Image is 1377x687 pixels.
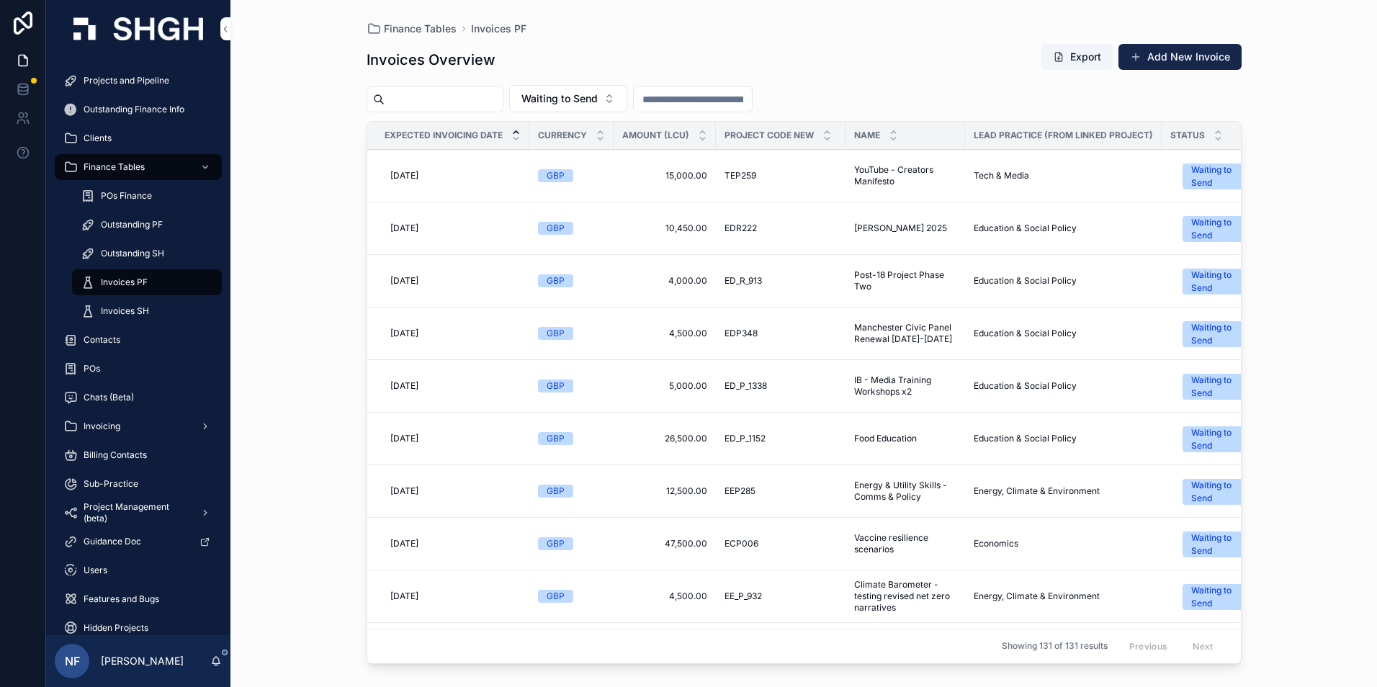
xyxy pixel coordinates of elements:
[547,169,565,182] div: GBP
[72,241,222,266] a: Outstanding SH
[72,183,222,209] a: POs Finance
[101,248,164,259] span: Outstanding SH
[974,130,1153,141] span: Lead Practice (from Linked Project)
[101,219,163,230] span: Outstanding PF
[101,190,152,202] span: POs Finance
[974,170,1153,181] a: Tech & Media
[367,50,495,70] h1: Invoices Overview
[854,532,956,555] a: Vaccine resilience scenarios
[84,421,120,432] span: Invoicing
[725,591,837,602] a: EE_P_932
[385,217,521,240] a: [DATE]
[101,277,148,288] span: Invoices PF
[622,223,707,234] a: 10,450.00
[974,485,1100,497] span: Energy, Climate & Environment
[1170,471,1273,511] a: Select Button
[521,91,598,106] span: Waiting to Send
[1170,261,1273,301] a: Select Button
[55,125,222,151] a: Clients
[622,591,707,602] span: 4,500.00
[390,170,418,181] span: [DATE]
[854,480,956,503] a: Energy & Utility Skills - Comms & Policy
[1191,269,1234,295] div: Waiting to Send
[538,590,605,603] a: GBP
[974,380,1077,392] span: Education & Social Policy
[1002,641,1108,652] span: Showing 131 of 131 results
[84,536,141,547] span: Guidance Doc
[385,130,503,141] span: Expected Invoicing Date
[84,161,145,173] span: Finance Tables
[55,442,222,468] a: Billing Contacts
[1171,261,1272,300] button: Select Button
[622,130,689,141] span: Amount (LCU)
[390,538,418,549] span: [DATE]
[854,579,956,614] span: Climate Barometer - testing revised net zero narratives
[725,433,766,444] span: ED_P_1152
[1170,156,1273,196] a: Select Button
[725,223,757,234] span: EDR222
[547,590,565,603] div: GBP
[55,385,222,410] a: Chats (Beta)
[65,652,80,670] span: NF
[974,275,1077,287] span: Education & Social Policy
[1118,44,1242,70] a: Add New Invoice
[390,275,418,287] span: [DATE]
[390,380,418,392] span: [DATE]
[471,22,526,36] a: Invoices PF
[538,130,587,141] span: Currency
[725,538,837,549] a: ECP006
[854,374,956,398] span: IB - Media Training Workshops x2
[622,380,707,392] a: 5,000.00
[390,591,418,602] span: [DATE]
[622,538,707,549] a: 47,500.00
[622,170,707,181] a: 15,000.00
[725,130,814,141] span: Project Code New
[725,433,837,444] a: ED_P_1152
[622,485,707,497] a: 12,500.00
[1171,209,1272,248] button: Select Button
[84,478,138,490] span: Sub-Practice
[84,363,100,374] span: POs
[725,170,756,181] span: TEP259
[84,593,159,605] span: Features and Bugs
[1170,524,1273,564] a: Select Button
[547,222,565,235] div: GBP
[974,538,1153,549] a: Economics
[1191,531,1234,557] div: Waiting to Send
[390,328,418,339] span: [DATE]
[46,58,230,635] div: scrollable content
[385,164,521,187] a: [DATE]
[725,380,767,392] span: ED_P_1338
[974,591,1100,602] span: Energy, Climate & Environment
[84,622,148,634] span: Hidden Projects
[55,529,222,554] a: Guidance Doc
[1171,524,1272,563] button: Select Button
[1170,576,1273,616] a: Select Button
[385,427,521,450] a: [DATE]
[538,327,605,340] a: GBP
[854,164,956,187] a: YouTube - Creators Manifesto
[974,223,1153,234] a: Education & Social Policy
[1191,163,1234,189] div: Waiting to Send
[1171,367,1272,405] button: Select Button
[725,380,837,392] a: ED_P_1338
[84,392,134,403] span: Chats (Beta)
[385,585,521,608] a: [DATE]
[974,591,1153,602] a: Energy, Climate & Environment
[84,565,107,576] span: Users
[384,22,457,36] span: Finance Tables
[385,374,521,398] a: [DATE]
[538,222,605,235] a: GBP
[538,485,605,498] a: GBP
[385,480,521,503] a: [DATE]
[538,274,605,287] a: GBP
[854,322,956,345] a: Manchester Civic Panel Renewal [DATE]-[DATE]
[622,275,707,287] a: 4,000.00
[538,169,605,182] a: GBP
